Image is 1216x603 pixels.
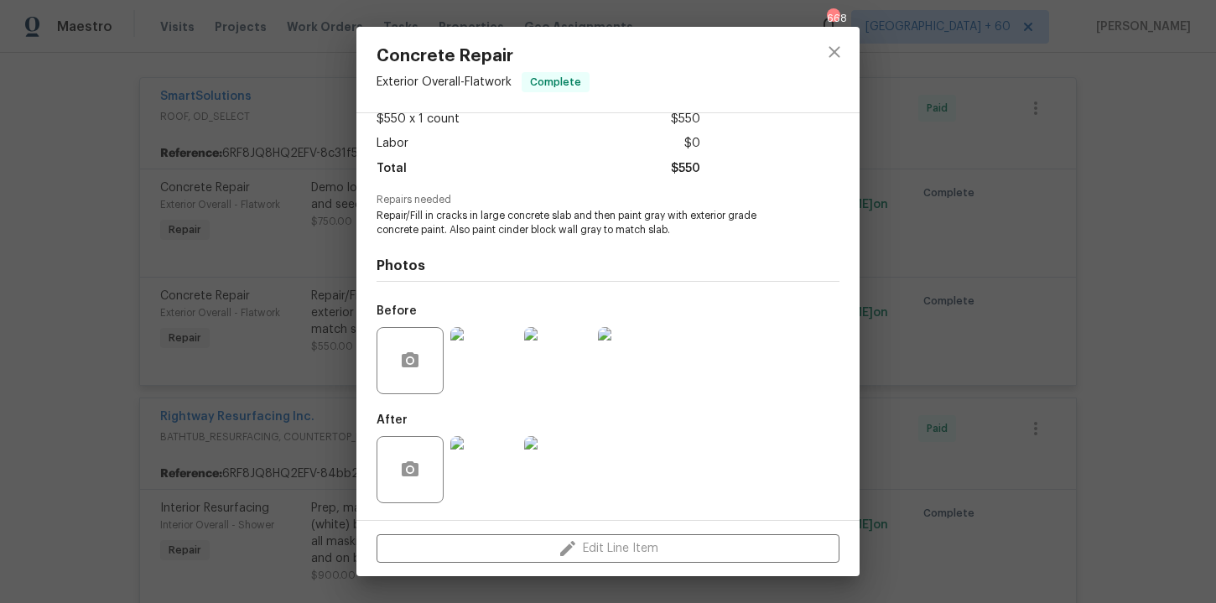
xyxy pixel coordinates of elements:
[671,157,700,181] span: $550
[827,10,839,27] div: 668
[377,257,839,274] h4: Photos
[377,107,460,132] span: $550 x 1 count
[377,305,417,317] h5: Before
[377,157,407,181] span: Total
[684,132,700,156] span: $0
[523,74,588,91] span: Complete
[671,107,700,132] span: $550
[377,132,408,156] span: Labor
[377,414,408,426] h5: After
[377,195,839,205] span: Repairs needed
[377,209,793,237] span: Repair/Fill in cracks in large concrete slab and then paint gray with exterior grade concrete pai...
[377,76,512,88] span: Exterior Overall - Flatwork
[377,47,590,65] span: Concrete Repair
[814,32,855,72] button: close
